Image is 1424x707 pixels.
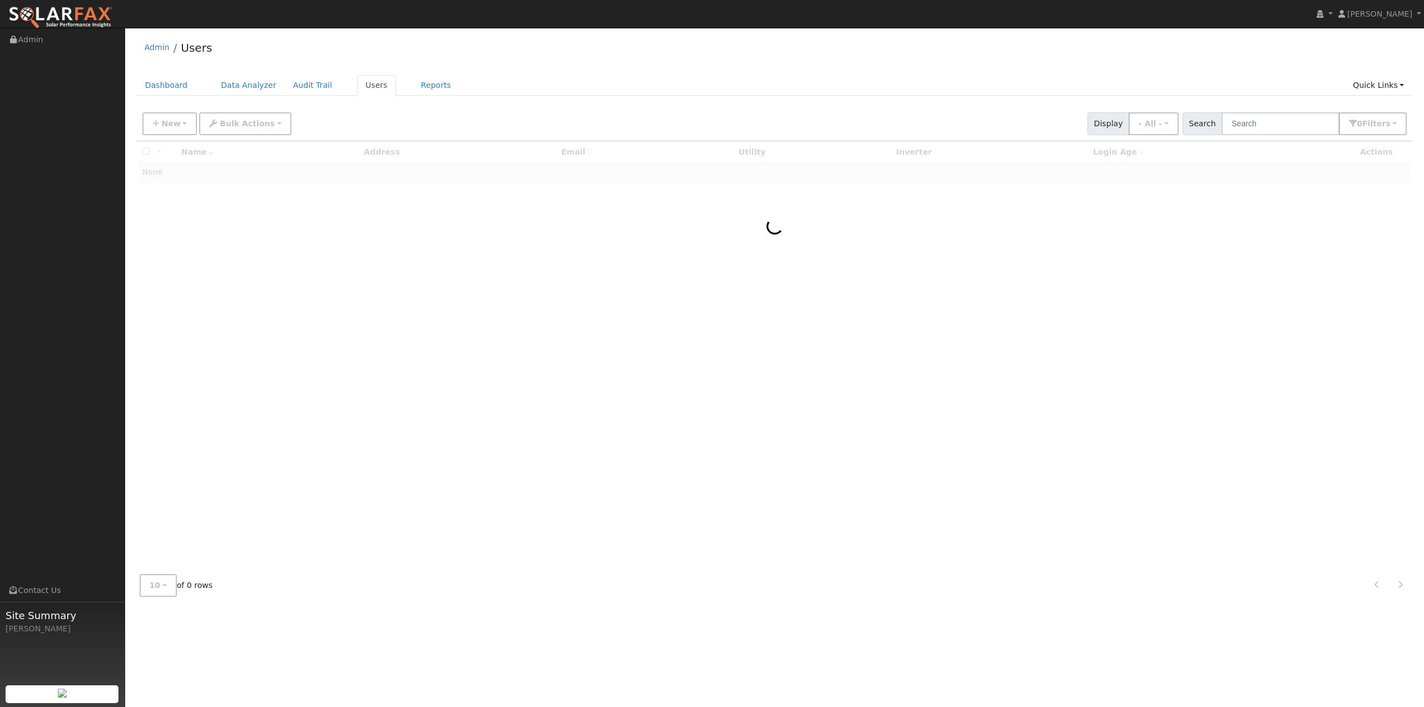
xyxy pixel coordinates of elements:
button: 10 [140,574,177,597]
a: Audit Trail [285,75,340,96]
a: Users [357,75,396,96]
a: Dashboard [137,75,196,96]
span: [PERSON_NAME] [1347,9,1412,18]
span: 10 [150,581,161,590]
a: Quick Links [1344,75,1412,96]
span: of 0 rows [140,574,213,597]
span: s [1386,119,1390,128]
a: Admin [145,43,170,52]
span: Filter [1362,119,1391,128]
img: SolarFax [8,6,113,29]
button: 0Filters [1339,112,1407,135]
span: New [161,119,180,128]
span: Site Summary [6,608,119,623]
img: retrieve [58,689,67,698]
button: Bulk Actions [199,112,291,135]
span: Bulk Actions [220,119,275,128]
a: Data Analyzer [212,75,285,96]
a: Users [181,41,212,55]
span: Search [1183,112,1222,135]
span: Display [1087,112,1129,135]
button: - All - [1129,112,1179,135]
a: Reports [413,75,459,96]
input: Search [1222,112,1339,135]
div: [PERSON_NAME] [6,623,119,635]
button: New [142,112,197,135]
